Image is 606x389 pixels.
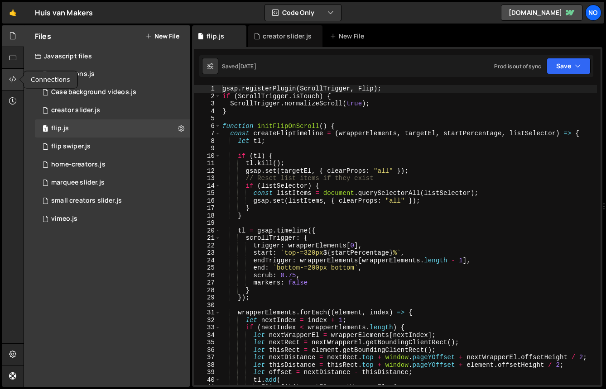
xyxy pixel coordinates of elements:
[194,115,221,123] div: 5
[194,212,221,220] div: 18
[51,179,105,187] div: marquee slider.js
[194,175,221,182] div: 13
[194,138,221,145] div: 8
[35,138,190,156] div: 12888/45825.js
[51,215,77,223] div: vimeo.js
[194,93,221,100] div: 2
[194,354,221,361] div: 37
[194,361,221,369] div: 38
[194,227,221,235] div: 20
[51,124,69,133] div: flip.js
[51,197,122,205] div: small creators slider.js
[194,85,221,93] div: 1
[35,156,190,174] div: 12888/32546.js
[51,161,106,169] div: home-creators.js
[194,376,221,384] div: 40
[24,71,77,88] div: Connections
[35,83,190,101] div: 12888/45310.js
[194,346,221,354] div: 36
[35,174,190,192] div: 12888/39782.js
[194,145,221,152] div: 9
[194,302,221,309] div: 30
[194,182,221,190] div: 14
[194,369,221,376] div: 39
[194,130,221,138] div: 7
[330,32,368,41] div: New File
[194,219,221,227] div: 19
[51,88,136,96] div: Case background videos.js
[501,5,582,21] a: [DOMAIN_NAME]
[238,62,256,70] div: [DATE]
[194,332,221,339] div: 34
[494,62,541,70] div: Prod is out of sync
[585,5,601,21] a: No
[194,197,221,205] div: 16
[194,204,221,212] div: 17
[194,279,221,287] div: 27
[194,160,221,167] div: 11
[51,70,95,78] div: Accordions.js
[2,2,24,24] a: 🤙
[194,309,221,317] div: 31
[194,339,221,346] div: 35
[194,242,221,250] div: 22
[35,65,190,83] div: 12888/31641.js
[24,47,190,65] div: Javascript files
[194,167,221,175] div: 12
[222,62,256,70] div: Saved
[194,317,221,324] div: 32
[194,264,221,272] div: 25
[51,106,100,114] div: creator slider.js
[194,294,221,302] div: 29
[194,190,221,197] div: 15
[35,210,190,228] div: 12888/31622.js
[35,119,190,138] div: 12888/45472.js
[35,192,190,210] div: 12888/31629.js
[194,287,221,294] div: 28
[207,32,224,41] div: flip.js
[547,58,591,74] button: Save
[43,126,48,133] span: 1
[145,33,179,40] button: New File
[194,324,221,332] div: 33
[265,5,341,21] button: Code Only
[51,142,91,151] div: flip swiper.js
[194,152,221,160] div: 10
[35,101,190,119] div: 12888/31623.js
[194,108,221,115] div: 4
[194,123,221,130] div: 6
[194,272,221,280] div: 26
[263,32,312,41] div: creator slider.js
[35,7,93,18] div: Huis van Makers
[194,249,221,257] div: 23
[194,234,221,242] div: 21
[194,100,221,108] div: 3
[194,257,221,265] div: 24
[35,31,51,41] h2: Files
